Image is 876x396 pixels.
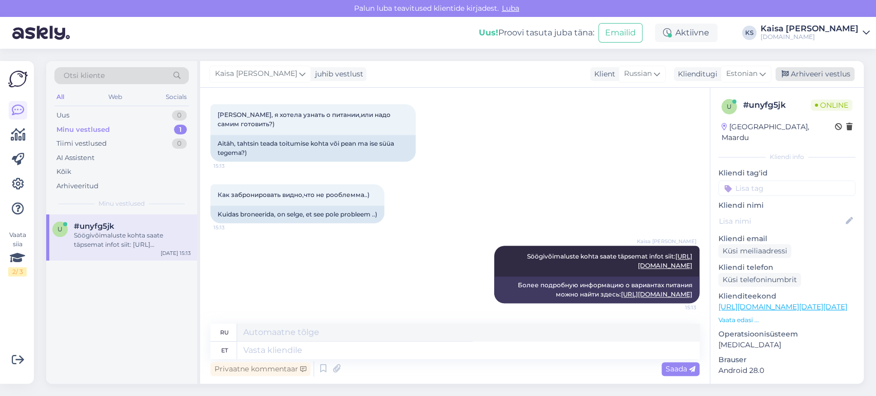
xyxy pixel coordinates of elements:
[221,342,228,359] div: et
[637,237,696,245] span: Kaisa [PERSON_NAME]
[479,28,498,37] b: Uus!
[174,125,187,135] div: 1
[718,262,855,273] p: Kliendi telefon
[718,291,855,302] p: Klienditeekond
[210,206,384,223] div: Kuidas broneerida, on selge, et see pole probleem ..)
[718,273,801,287] div: Küsi telefoninumbrit
[718,233,855,244] p: Kliendi email
[74,222,114,231] span: #unyfg5jk
[718,200,855,211] p: Kliendi nimi
[666,364,695,373] span: Saada
[743,99,811,111] div: # unyfg5jk
[56,125,110,135] div: Minu vestlused
[220,324,229,341] div: ru
[718,354,855,365] p: Brauser
[213,162,252,170] span: 15:13
[218,111,392,128] span: [PERSON_NAME], я хотела узнать о питании,или надо самим готовить?)
[718,168,855,179] p: Kliendi tag'id
[210,362,310,376] div: Privaatne kommentaar
[54,90,66,104] div: All
[590,69,615,80] div: Klient
[621,290,692,298] a: [URL][DOMAIN_NAME]
[8,230,27,276] div: Vaata siia
[161,249,191,257] div: [DATE] 15:13
[106,90,124,104] div: Web
[718,152,855,162] div: Kliendi info
[172,110,187,121] div: 0
[164,90,189,104] div: Socials
[598,23,643,43] button: Emailid
[56,138,107,149] div: Tiimi vestlused
[742,26,756,40] div: KS
[718,181,855,196] input: Lisa tag
[726,68,757,80] span: Estonian
[99,199,145,208] span: Minu vestlused
[218,191,369,199] span: Как забронировать видно,что не рооблемма..)
[56,153,94,163] div: AI Assistent
[624,68,652,80] span: Russian
[811,100,852,111] span: Online
[722,122,835,143] div: [GEOGRAPHIC_DATA], Maardu
[56,181,99,191] div: Arhiveeritud
[8,69,28,89] img: Askly Logo
[172,138,187,149] div: 0
[210,135,416,162] div: Aitäh, tahtsin teada toitumise kohta või pean ma ise süüa tegema?)
[64,70,105,81] span: Otsi kliente
[718,329,855,340] p: Operatsioonisüsteem
[719,215,844,227] input: Lisa nimi
[718,365,855,376] p: Android 28.0
[215,68,297,80] span: Kaisa [PERSON_NAME]
[56,110,69,121] div: Uus
[655,24,717,42] div: Aktiivne
[761,25,870,41] a: Kaisa [PERSON_NAME][DOMAIN_NAME]
[718,340,855,350] p: [MEDICAL_DATA]
[311,69,363,80] div: juhib vestlust
[56,167,71,177] div: Kõik
[74,231,191,249] div: Söögivõimaluste kohta saate täpsemat infot siit: [URL][DOMAIN_NAME]
[761,25,859,33] div: Kaisa [PERSON_NAME]
[718,302,847,311] a: [URL][DOMAIN_NAME][DATE][DATE]
[479,27,594,39] div: Proovi tasuta juba täna:
[499,4,522,13] span: Luba
[494,276,699,303] div: Более подробную информацию о вариантах питания можно найти здесь:
[727,103,732,110] span: u
[718,244,791,258] div: Küsi meiliaadressi
[718,315,855,325] p: Vaata edasi ...
[57,225,63,233] span: u
[674,69,717,80] div: Klienditugi
[8,267,27,276] div: 2 / 3
[761,33,859,41] div: [DOMAIN_NAME]
[658,304,696,311] span: 15:13
[213,224,252,231] span: 15:13
[527,252,692,269] span: Söögivõimaluste kohta saate täpsemat infot siit:
[775,67,854,81] div: Arhiveeri vestlus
